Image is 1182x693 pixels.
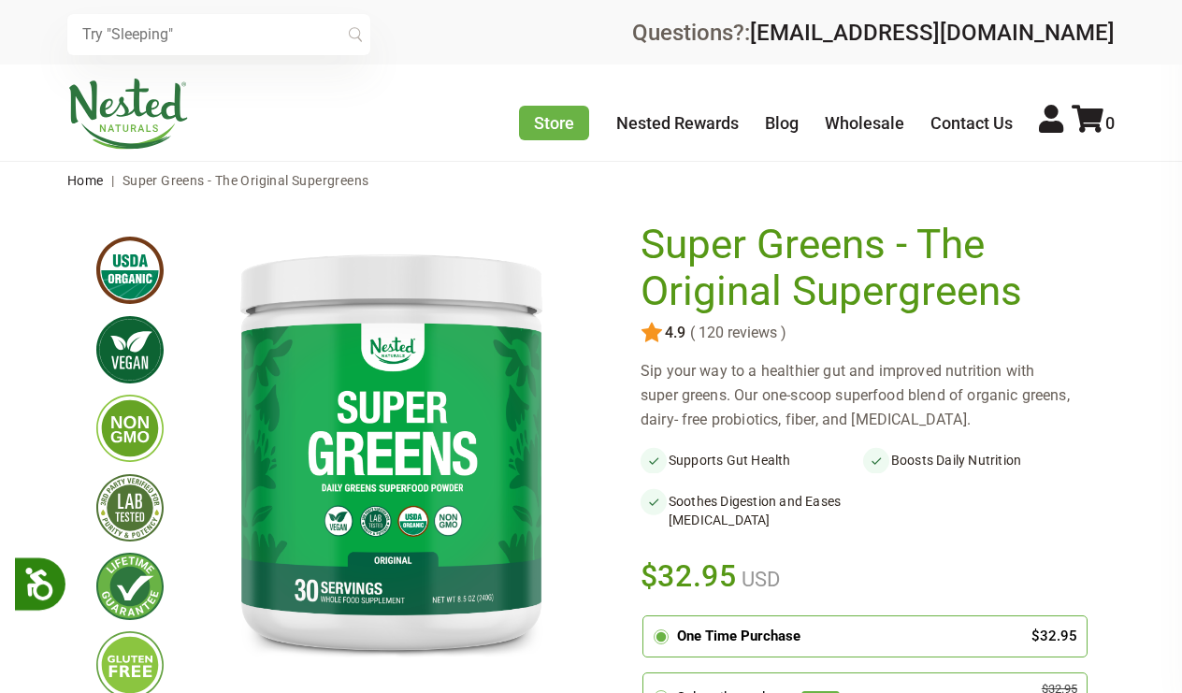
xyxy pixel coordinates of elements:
span: $32.95 [641,556,737,597]
a: Nested Rewards [616,113,739,133]
img: gmofree [96,395,164,462]
li: Supports Gut Health [641,447,863,473]
div: Sip your way to a healthier gut and improved nutrition with super greens. Our one-scoop superfood... [641,359,1086,432]
img: usdaorganic [96,237,164,304]
a: Wholesale [825,113,904,133]
li: Soothes Digestion and Eases [MEDICAL_DATA] [641,488,863,533]
img: thirdpartytested [96,474,164,541]
span: 4.9 [663,325,685,341]
a: Blog [765,113,799,133]
h1: Super Greens - The Original Supergreens [641,222,1076,314]
img: Super Greens - The Original Supergreens [194,222,589,676]
span: 0 [1105,113,1115,133]
a: Store [519,106,589,140]
input: Try "Sleeping" [67,14,370,55]
a: Contact Us [930,113,1013,133]
span: ( 120 reviews ) [685,325,786,341]
a: Home [67,173,104,188]
div: Questions?: [632,22,1115,44]
span: Super Greens - The Original Supergreens [123,173,369,188]
span: | [107,173,119,188]
img: Nested Naturals [67,79,189,150]
nav: breadcrumbs [67,162,1115,199]
img: star.svg [641,322,663,344]
a: 0 [1072,113,1115,133]
li: Boosts Daily Nutrition [863,447,1086,473]
img: vegan [96,316,164,383]
span: USD [737,568,780,591]
a: [EMAIL_ADDRESS][DOMAIN_NAME] [750,20,1115,46]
